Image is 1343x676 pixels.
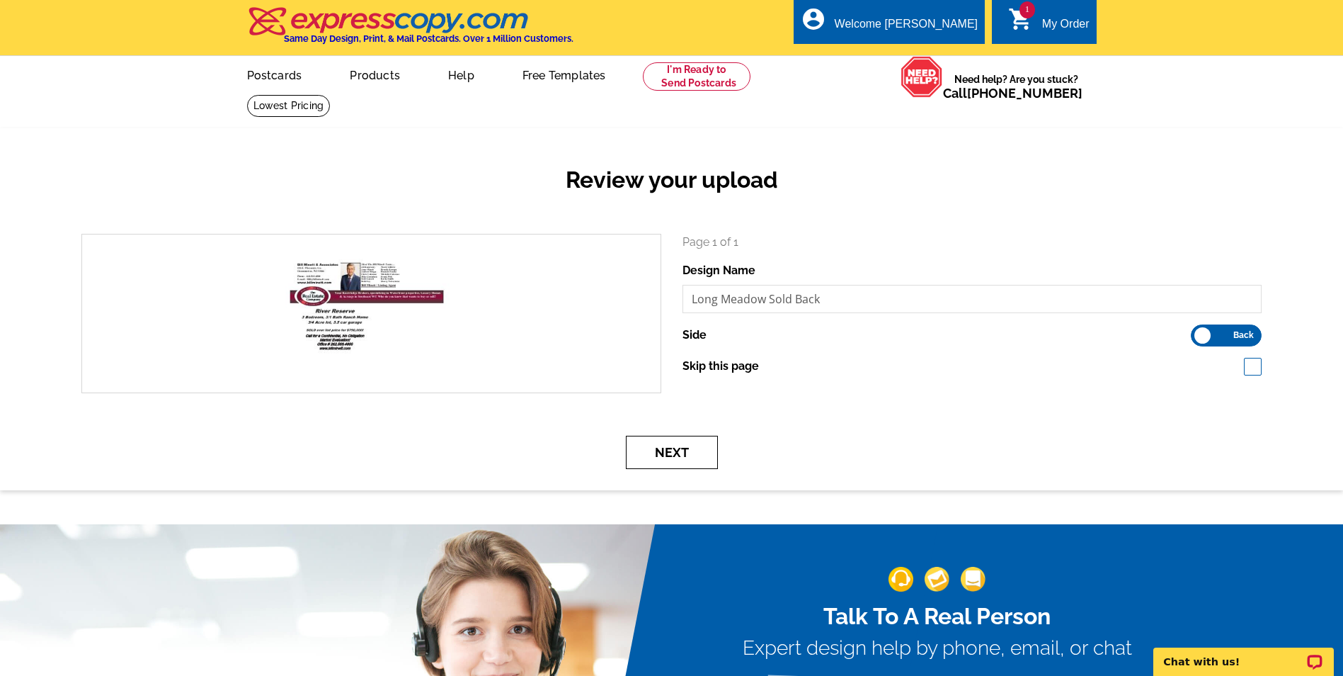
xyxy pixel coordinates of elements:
iframe: LiveChat chat widget [1144,631,1343,676]
img: help [901,56,943,98]
a: Free Templates [500,57,629,91]
a: Help [425,57,497,91]
span: Back [1233,332,1254,339]
label: Design Name [682,262,755,279]
a: Products [327,57,423,91]
img: support-img-2.png [925,567,949,592]
i: shopping_cart [1008,6,1034,32]
span: Need help? Are you stuck? [943,72,1090,101]
img: support-img-1.png [888,567,913,592]
a: [PHONE_NUMBER] [967,86,1082,101]
span: 1 [1019,1,1035,18]
div: My Order [1042,18,1090,38]
h2: Talk To A Real Person [743,603,1132,630]
span: Call [943,86,1082,101]
a: Same Day Design, Print, & Mail Postcards. Over 1 Million Customers. [247,17,573,44]
input: File Name [682,285,1262,313]
a: 1 shopping_cart My Order [1008,16,1090,33]
button: Next [626,436,718,469]
h4: Same Day Design, Print, & Mail Postcards. Over 1 Million Customers. [284,33,573,44]
img: support-img-3_1.png [961,567,985,592]
div: Welcome [PERSON_NAME] [835,18,978,38]
a: Postcards [224,57,325,91]
label: Side [682,327,707,344]
label: Skip this page [682,358,759,375]
i: account_circle [801,6,826,32]
h3: Expert design help by phone, email, or chat [743,636,1132,660]
p: Page 1 of 1 [682,234,1262,251]
h2: Review your upload [71,167,1272,193]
